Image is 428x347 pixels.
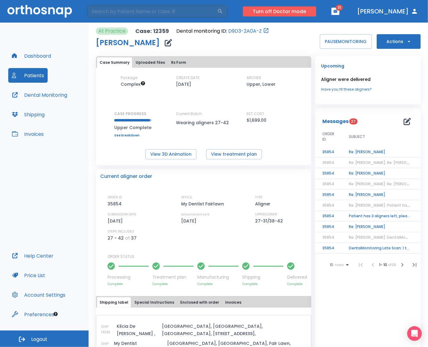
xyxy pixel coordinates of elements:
[108,254,307,259] p: ORDER STATUS
[101,324,114,335] p: SHIP FROM:
[133,57,167,68] button: Uploaded files
[181,217,199,225] p: [DATE]
[108,212,136,217] p: SUBMISSION DATE
[255,212,277,217] p: UPPER/LOWER
[315,243,342,254] td: 35854
[349,118,357,125] span: 27
[176,119,231,126] p: Wearing aligners 27-42
[242,274,284,280] p: Shipping
[315,168,342,179] td: 35854
[7,5,72,17] img: Orthosnap
[108,217,125,225] p: [DATE]
[97,57,132,68] button: Case Summary
[97,297,131,308] button: Shipping label
[8,248,57,263] button: Help Center
[97,297,310,308] div: tabs
[8,68,48,83] button: Patients
[178,297,221,308] button: Enclosed with order
[322,235,334,240] span: 35854
[100,173,152,180] p: Current aligner order
[135,27,169,35] p: Case: 12359
[322,203,334,208] span: 35854
[330,263,333,267] span: 10
[152,282,194,286] p: Complete
[181,212,210,217] p: ESTIMATED SHIP DATE
[162,323,306,337] p: [GEOGRAPHIC_DATA], [GEOGRAPHIC_DATA], [GEOGRAPHIC_DATA], [STREET_ADDRESS],
[342,168,418,179] td: Re: [PERSON_NAME]
[315,222,342,232] td: 35854
[321,76,415,83] p: Aligner were delivered
[322,118,349,125] p: Messages
[247,81,276,88] p: Upper, Lower
[8,107,48,122] button: Shipping
[152,274,194,280] p: Treatment plan
[176,75,199,81] p: CREATE DATE
[320,34,372,49] button: PAUSEMONITORING
[114,134,152,137] a: See breakdown
[342,190,418,200] td: Re: [PERSON_NAME]
[8,49,55,63] button: Dashboard
[197,282,239,286] p: Complete
[176,27,227,35] p: Dental monitoring ID:
[132,297,177,308] button: Special Instructions
[287,274,307,280] p: Delivered
[87,5,217,17] input: Search by Patient Name or Case #
[131,234,137,242] p: 37
[342,147,418,157] td: Re: [PERSON_NAME]
[97,57,310,68] div: tabs
[342,243,418,254] td: DentalMonitoring Late Scan: 1 to 2 Weeks Notification
[333,263,344,267] span: rows
[315,190,342,200] td: 35854
[223,297,244,308] button: Invoices
[315,147,342,157] td: 35854
[31,336,47,343] span: Logout
[255,200,273,208] p: Aligner
[98,27,126,35] p: At Practice
[96,39,160,46] h1: [PERSON_NAME]
[176,27,269,35] div: Open patient in dental monitoring portal
[108,274,149,280] p: Processing
[181,200,226,208] p: My Dentist Fairlawn
[355,6,421,17] button: [PERSON_NAME]
[114,124,152,131] p: Upper Complete
[8,88,71,102] button: Dental Monitoring
[342,222,418,232] td: Re: [PERSON_NAME]
[243,6,316,16] button: Turn off Doctor mode
[322,160,334,165] span: 35854
[321,62,415,70] p: Upcoming
[108,195,122,200] p: ORDER ID
[108,229,134,234] p: STEPS INCLUDED
[255,217,285,225] p: 27-31/38-42
[342,211,418,222] td: Patient has 3 aligners left, please order next set!
[8,287,69,302] button: Account Settings
[315,211,342,222] td: 35854
[349,134,365,139] span: SUBJECT
[377,34,421,49] button: Actions
[336,5,343,11] span: 31
[322,131,334,142] span: ORDER ID
[8,307,58,322] button: Preferences
[108,282,149,286] p: Complete
[117,323,160,337] p: Kilcia De [PERSON_NAME] ,
[108,234,124,242] p: 27 - 42
[287,282,307,286] p: Complete
[206,149,262,159] button: View treatment plan
[121,75,137,81] p: Package
[388,262,396,267] span: of 39
[121,81,145,87] span: Up to 50 Steps (100 aligners)
[53,311,58,317] div: Tooltip anchor
[169,57,188,68] button: Rx Form
[407,326,422,341] div: Open Intercom Messenger
[379,262,388,267] span: 1 - 10
[8,268,49,283] button: Price List
[8,127,47,141] a: Invoices
[228,27,262,35] a: D9D3-2A0A-Z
